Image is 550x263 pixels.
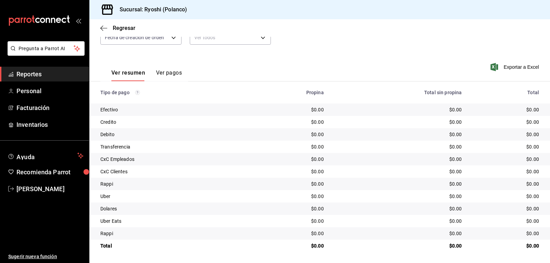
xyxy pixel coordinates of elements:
div: CxC Clientes [100,168,243,175]
div: Rappi [100,180,243,187]
div: $0.00 [473,218,539,224]
div: $0.00 [335,242,462,249]
span: Inventarios [16,120,84,129]
div: Ver todos [190,30,271,45]
div: $0.00 [473,156,539,163]
div: $0.00 [473,230,539,237]
button: Ver resumen [111,69,145,81]
div: Total [100,242,243,249]
div: $0.00 [254,193,324,200]
div: Debito [100,131,243,138]
button: Pregunta a Parrot AI [8,41,85,56]
div: Dolares [100,205,243,212]
div: $0.00 [335,119,462,125]
button: Exportar a Excel [492,63,539,71]
span: Ayuda [16,152,75,160]
button: Ver pagos [156,69,182,81]
div: $0.00 [335,205,462,212]
span: Sugerir nueva función [8,253,84,260]
span: Recomienda Parrot [16,167,84,177]
div: Total [473,90,539,95]
svg: Los pagos realizados con Pay y otras terminales son montos brutos. [135,90,140,95]
div: $0.00 [335,230,462,237]
button: open_drawer_menu [76,18,81,23]
span: Reportes [16,69,84,79]
a: Pregunta a Parrot AI [5,50,85,57]
span: Regresar [113,25,135,31]
div: $0.00 [254,205,324,212]
div: $0.00 [254,119,324,125]
div: $0.00 [335,106,462,113]
div: $0.00 [473,143,539,150]
div: Rappi [100,230,243,237]
div: $0.00 [254,131,324,138]
div: $0.00 [473,119,539,125]
div: $0.00 [335,218,462,224]
div: $0.00 [473,193,539,200]
span: Fecha de creación de orden [105,34,164,41]
div: Uber Eats [100,218,243,224]
div: navigation tabs [111,69,182,81]
div: $0.00 [473,168,539,175]
div: $0.00 [335,131,462,138]
div: $0.00 [254,143,324,150]
div: $0.00 [335,156,462,163]
div: $0.00 [254,168,324,175]
div: $0.00 [254,156,324,163]
button: Regresar [100,25,135,31]
div: $0.00 [473,106,539,113]
span: Facturación [16,103,84,112]
div: Efectivo [100,106,243,113]
div: CxC Empleados [100,156,243,163]
div: $0.00 [254,218,324,224]
div: $0.00 [335,143,462,150]
span: [PERSON_NAME] [16,184,84,194]
div: Credito [100,119,243,125]
div: $0.00 [473,180,539,187]
div: Uber [100,193,243,200]
div: Propina [254,90,324,95]
div: $0.00 [254,230,324,237]
div: $0.00 [254,180,324,187]
div: Transferencia [100,143,243,150]
div: $0.00 [335,180,462,187]
h3: Sucursal: Ryoshi (Polanco) [114,6,187,14]
div: $0.00 [254,242,324,249]
span: Personal [16,86,84,96]
div: Tipo de pago [100,90,243,95]
div: $0.00 [335,168,462,175]
div: Total sin propina [335,90,462,95]
div: $0.00 [473,242,539,249]
div: $0.00 [335,193,462,200]
span: Pregunta a Parrot AI [19,45,74,52]
div: $0.00 [254,106,324,113]
div: $0.00 [473,131,539,138]
div: $0.00 [473,205,539,212]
